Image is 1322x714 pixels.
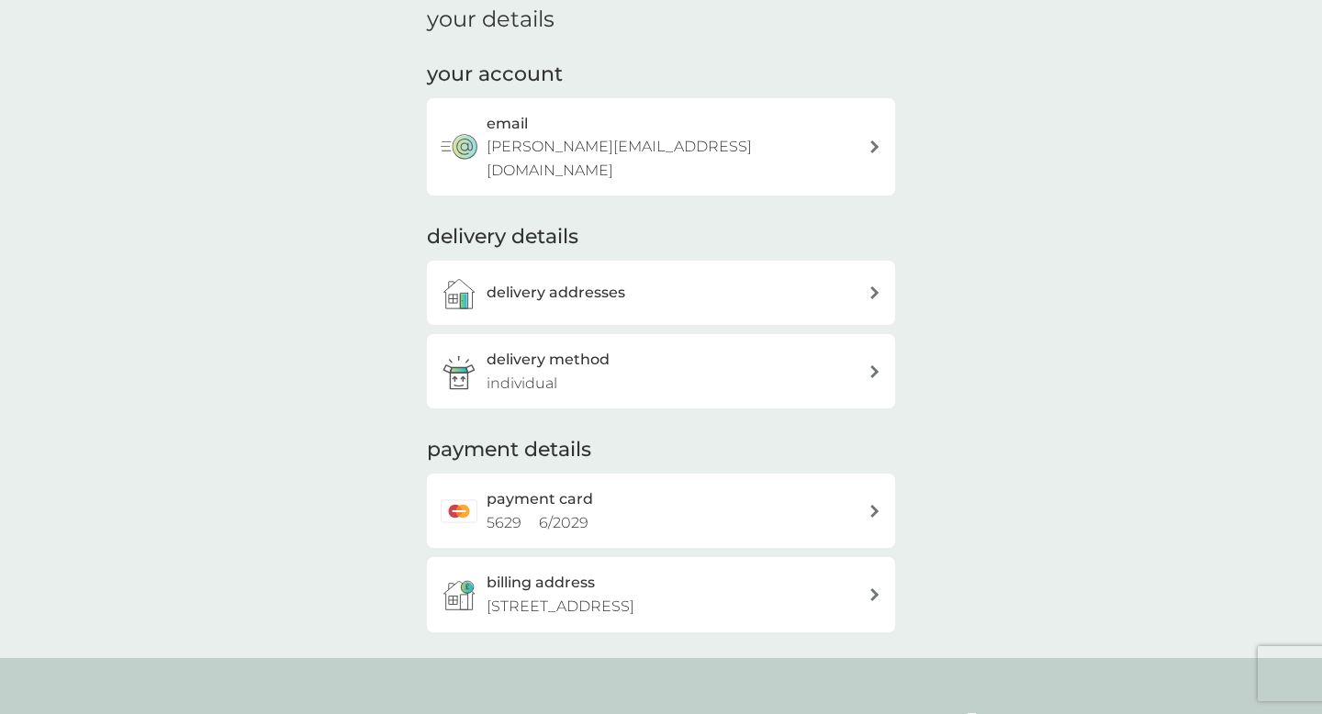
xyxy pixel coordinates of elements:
[427,261,895,325] a: delivery addresses
[427,223,578,251] h2: delivery details
[487,281,625,305] h3: delivery addresses
[487,135,868,182] p: [PERSON_NAME][EMAIL_ADDRESS][DOMAIN_NAME]
[427,334,895,408] a: delivery methodindividual
[487,348,610,372] h3: delivery method
[427,436,591,464] h2: payment details
[487,595,634,619] p: [STREET_ADDRESS]
[487,112,528,136] h3: email
[487,571,595,595] h3: billing address
[487,487,593,511] h2: payment card
[427,98,895,196] button: email[PERSON_NAME][EMAIL_ADDRESS][DOMAIN_NAME]
[427,557,895,631] button: billing address[STREET_ADDRESS]
[487,514,521,531] span: 5629
[487,372,557,396] p: individual
[427,474,895,548] a: payment card5629 6/2029
[427,61,563,89] h2: your account
[539,514,588,531] span: 6 / 2029
[427,6,555,33] h1: your details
